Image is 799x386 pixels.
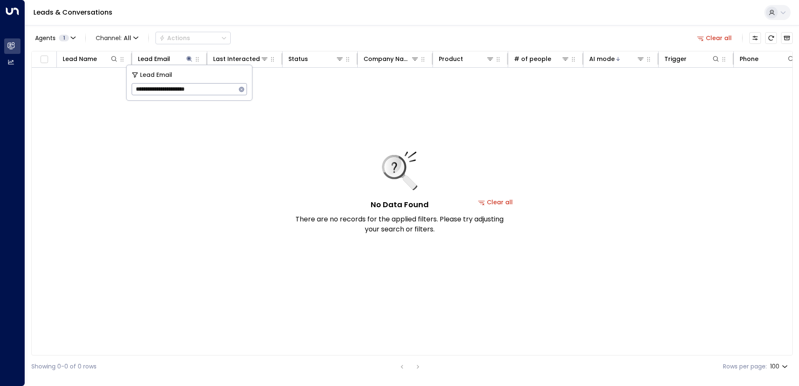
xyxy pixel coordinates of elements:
[138,54,193,64] div: Lead Email
[92,32,142,44] button: Channel:All
[514,54,570,64] div: # of people
[723,362,767,371] label: Rows per page:
[765,32,777,44] span: Refresh
[35,35,56,41] span: Agents
[770,361,789,373] div: 100
[397,361,423,372] nav: pagination navigation
[364,54,411,64] div: Company Name
[31,362,97,371] div: Showing 0-0 of 0 rows
[140,70,172,80] span: Lead Email
[749,32,761,44] button: Customize
[664,54,720,64] div: Trigger
[589,54,615,64] div: AI mode
[439,54,494,64] div: Product
[288,54,308,64] div: Status
[664,54,687,64] div: Trigger
[155,32,231,44] button: Actions
[138,54,170,64] div: Lead Email
[59,35,69,41] span: 1
[514,54,551,64] div: # of people
[159,34,190,42] div: Actions
[295,214,504,234] p: There are no records for the applied filters. Please try adjusting your search or filters.
[740,54,758,64] div: Phone
[781,32,793,44] button: Archived Leads
[213,54,269,64] div: Last Interacted
[39,54,49,65] span: Toggle select all
[33,8,112,17] a: Leads & Conversations
[92,32,142,44] span: Channel:
[31,32,79,44] button: Agents1
[371,199,429,210] h5: No Data Found
[694,32,735,44] button: Clear all
[740,54,795,64] div: Phone
[589,54,645,64] div: AI mode
[364,54,419,64] div: Company Name
[124,35,131,41] span: All
[439,54,463,64] div: Product
[63,54,97,64] div: Lead Name
[288,54,344,64] div: Status
[63,54,118,64] div: Lead Name
[155,32,231,44] div: Button group with a nested menu
[213,54,260,64] div: Last Interacted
